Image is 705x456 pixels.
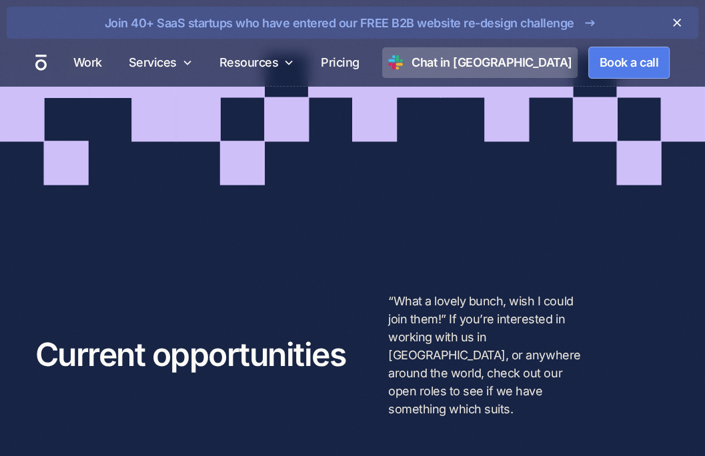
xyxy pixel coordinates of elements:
[412,53,572,71] div: Chat in [GEOGRAPHIC_DATA]
[388,292,585,418] p: “What a lovely bunch, wish I could join them!” If you’re interested in working with us in [GEOGRA...
[49,12,656,33] a: Join 40+ SaaS startups who have entered our FREE B2B website re-design challenge
[105,14,574,32] div: Join 40+ SaaS startups who have entered our FREE B2B website re-design challenge
[129,53,177,71] div: Services
[68,49,107,75] a: Work
[315,49,365,75] a: Pricing
[123,39,198,86] div: Services
[588,47,670,79] a: Book a call
[35,334,346,375] h4: Current opportunities
[35,54,47,71] a: home
[214,39,300,86] div: Resources
[219,53,279,71] div: Resources
[382,47,578,78] a: Chat in [GEOGRAPHIC_DATA]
